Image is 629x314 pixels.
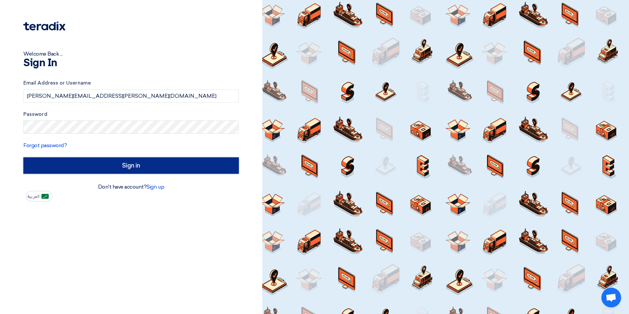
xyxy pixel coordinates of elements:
[41,194,49,199] img: ar-AR.png
[23,50,239,58] div: Welcome Back ...
[23,142,67,148] a: Forgot password?
[26,191,52,201] button: العربية
[23,58,239,68] h1: Sign In
[23,157,239,174] input: Sign in
[23,90,239,103] input: Enter your business email or username
[23,21,65,31] img: Teradix logo
[23,79,239,87] label: Email Address or Username
[23,111,239,118] label: Password
[28,194,39,199] span: العربية
[23,183,239,191] div: Don't have account?
[146,184,164,190] a: Sign up
[601,288,621,307] a: Open chat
